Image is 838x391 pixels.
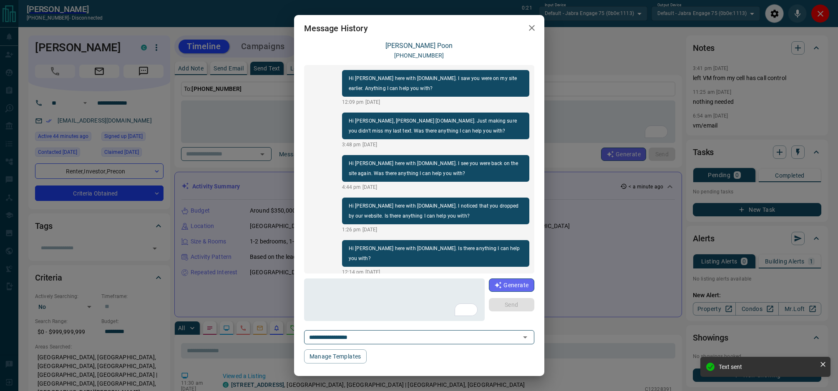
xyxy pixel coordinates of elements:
[349,116,523,136] p: Hi [PERSON_NAME], [PERSON_NAME] [DOMAIN_NAME]. Just making sure you didn't miss my last text. Was...
[349,73,523,93] p: Hi [PERSON_NAME] here with [DOMAIN_NAME]. I saw you were on my site earlier. Anything I can help ...
[342,98,529,106] p: 12:09 pm [DATE]
[349,158,523,178] p: Hi [PERSON_NAME] here with [DOMAIN_NAME]. I see you were back on the site again. Was there anythi...
[519,331,531,343] button: Open
[310,282,480,318] textarea: To enrich screen reader interactions, please activate Accessibility in Grammarly extension settings
[304,349,367,363] button: Manage Templates
[342,268,529,276] p: 12:14 pm [DATE]
[394,51,444,60] p: [PHONE_NUMBER]
[294,15,378,42] h2: Message History
[342,141,529,148] p: 3:48 pm [DATE]
[385,42,453,50] a: [PERSON_NAME] Poon
[349,243,523,263] p: Hi [PERSON_NAME] here with [DOMAIN_NAME]. Is there anything I can help you with?
[719,363,816,370] div: Text sent
[342,183,529,191] p: 4:44 pm [DATE]
[349,201,523,221] p: Hi [PERSON_NAME] here with [DOMAIN_NAME]. I noticed that you dropped by our website. Is there any...
[489,278,534,292] button: Generate
[342,226,529,233] p: 1:26 pm [DATE]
